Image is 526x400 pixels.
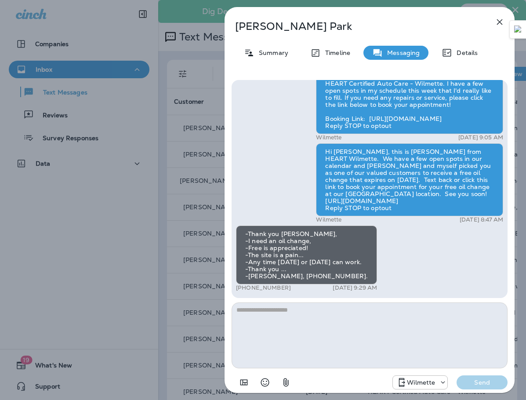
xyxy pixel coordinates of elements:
[235,20,475,33] p: [PERSON_NAME] Park
[316,68,503,134] div: Hi [PERSON_NAME]! This is [PERSON_NAME], from HEART Certified Auto Care - Wilmette. I have a few ...
[383,49,420,56] p: Messaging
[256,374,274,391] button: Select an emoji
[514,25,522,33] img: Detect Auto
[452,49,478,56] p: Details
[460,216,503,223] p: [DATE] 8:47 AM
[407,379,435,386] p: Wilmette
[333,284,377,291] p: [DATE] 9:29 AM
[254,49,288,56] p: Summary
[316,216,341,223] p: Wilmette
[316,134,341,141] p: Wilmette
[236,225,377,284] div: -Thank you [PERSON_NAME], -I need an oil change, -Free is appreciated! -The site is a pain... -An...
[316,143,503,216] div: Hi [PERSON_NAME], this is [PERSON_NAME] from HEART Wilmette. We have a few open spots in our cale...
[235,374,253,391] button: Add in a premade template
[321,49,350,56] p: Timeline
[458,134,503,141] p: [DATE] 9:05 AM
[236,284,291,291] p: [PHONE_NUMBER]
[393,377,447,388] div: +1 (847) 865-9557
